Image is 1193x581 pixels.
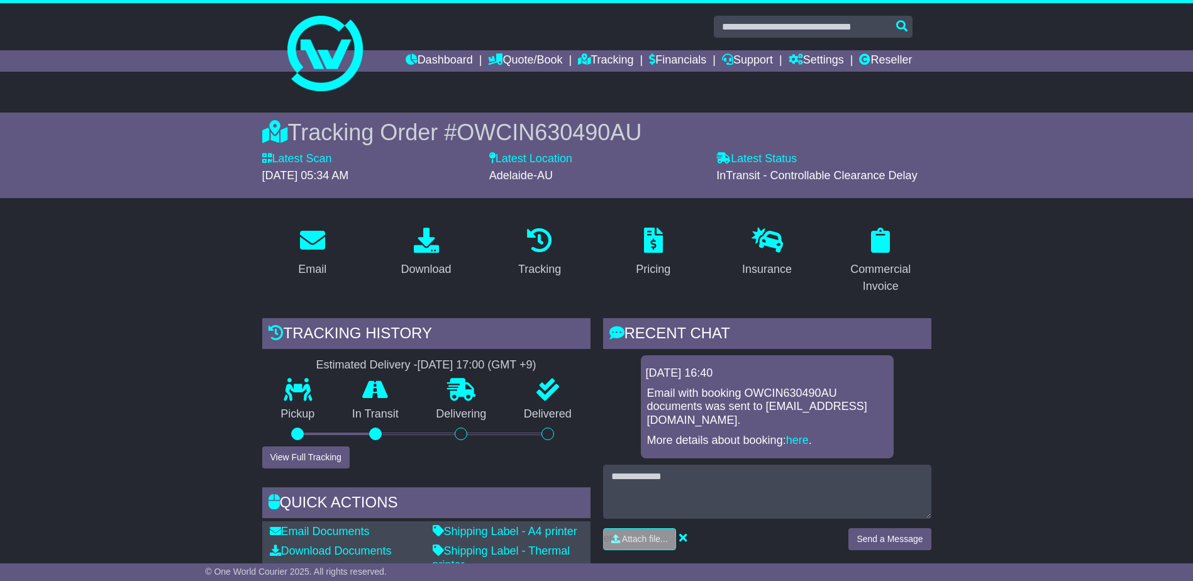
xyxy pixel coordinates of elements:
[742,261,792,278] div: Insurance
[488,50,562,72] a: Quote/Book
[457,119,641,145] span: OWCIN630490AU
[647,434,887,448] p: More details about booking: .
[262,407,334,421] p: Pickup
[646,367,889,380] div: [DATE] 16:40
[518,261,561,278] div: Tracking
[786,434,809,446] a: here
[859,50,912,72] a: Reseller
[489,152,572,166] label: Latest Location
[510,223,569,282] a: Tracking
[262,446,350,468] button: View Full Tracking
[578,50,633,72] a: Tracking
[262,169,349,182] span: [DATE] 05:34 AM
[489,169,553,182] span: Adelaide-AU
[401,261,451,278] div: Download
[406,50,473,72] a: Dashboard
[262,487,591,521] div: Quick Actions
[262,358,591,372] div: Estimated Delivery -
[647,387,887,428] p: Email with booking OWCIN630490AU documents was sent to [EMAIL_ADDRESS][DOMAIN_NAME].
[628,223,679,282] a: Pricing
[734,223,800,282] a: Insurance
[418,407,506,421] p: Delivering
[830,223,931,299] a: Commercial Invoice
[433,525,577,538] a: Shipping Label - A4 printer
[838,261,923,295] div: Commercial Invoice
[262,119,931,146] div: Tracking Order #
[636,261,670,278] div: Pricing
[290,223,335,282] a: Email
[262,152,332,166] label: Latest Scan
[603,318,931,352] div: RECENT CHAT
[392,223,459,282] a: Download
[716,169,917,182] span: InTransit - Controllable Clearance Delay
[722,50,773,72] a: Support
[262,318,591,352] div: Tracking history
[270,545,392,557] a: Download Documents
[270,525,370,538] a: Email Documents
[505,407,591,421] p: Delivered
[789,50,844,72] a: Settings
[716,152,797,166] label: Latest Status
[418,358,536,372] div: [DATE] 17:00 (GMT +9)
[205,567,387,577] span: © One World Courier 2025. All rights reserved.
[298,261,326,278] div: Email
[433,545,570,571] a: Shipping Label - Thermal printer
[848,528,931,550] button: Send a Message
[333,407,418,421] p: In Transit
[649,50,706,72] a: Financials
